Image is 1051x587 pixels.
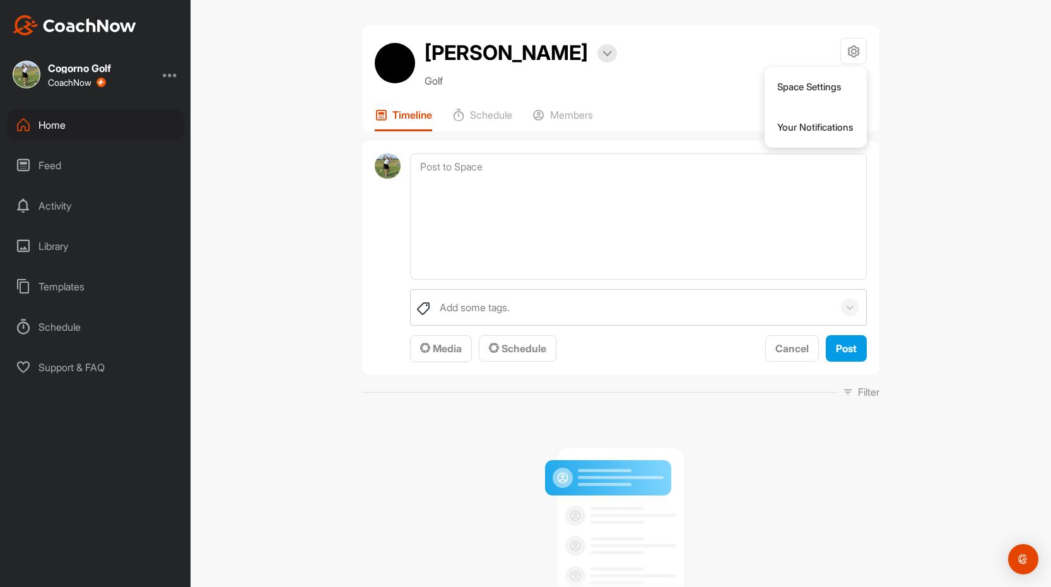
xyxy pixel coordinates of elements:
[1008,544,1038,574] div: Open Intercom Messenger
[7,271,185,302] div: Templates
[13,61,40,88] img: square_d1c020ef43f25eddc99f18be7fb47767.jpg
[392,109,432,121] p: Timeline
[440,300,510,315] div: Add some tags.
[7,230,185,262] div: Library
[826,335,867,362] button: Post
[375,43,415,83] img: avatar
[375,153,401,179] img: avatar
[7,311,185,343] div: Schedule
[470,109,512,121] p: Schedule
[550,109,593,121] p: Members
[7,190,185,222] div: Activity
[765,335,819,362] button: Cancel
[858,384,879,400] p: Filter
[602,50,612,57] img: arrow-down
[48,63,111,73] div: Cogorno Golf
[48,78,106,88] div: CoachNow
[13,15,136,35] img: CoachNow
[7,352,185,383] div: Support & FAQ
[765,107,867,148] li: Your Notifications
[420,342,462,355] span: Media
[836,342,857,355] span: Post
[425,38,588,68] h2: [PERSON_NAME]
[7,109,185,141] div: Home
[425,73,617,88] p: Golf
[775,342,809,355] span: Cancel
[410,335,472,362] button: Media
[489,342,546,355] span: Schedule
[479,335,556,362] button: Schedule
[7,150,185,181] div: Feed
[765,67,867,107] li: Space Settings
